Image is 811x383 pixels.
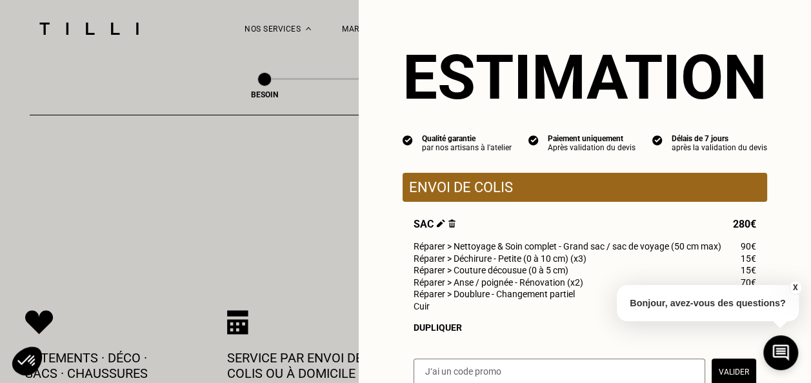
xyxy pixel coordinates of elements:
[422,134,512,143] div: Qualité garantie
[437,219,445,228] img: Éditer
[617,285,799,321] p: Bonjour, avez-vous des questions?
[414,241,721,251] span: Réparer > Nettoyage & Soin complet - Grand sac / sac de voyage (50 cm max)
[414,218,456,230] span: Sac
[409,179,761,195] p: Envoi de colis
[414,289,575,299] span: Réparer > Doublure - Changement partiel
[403,41,767,113] section: Estimation
[414,322,756,333] div: Dupliquer
[548,143,636,152] div: Après validation du devis
[548,134,636,143] div: Paiement uniquement
[672,143,767,152] div: après la validation du devis
[528,134,539,146] img: icon list info
[414,265,568,275] span: Réparer > Couture décousue (0 à 5 cm)
[741,265,756,275] span: 15€
[448,219,456,228] img: Supprimer
[741,241,756,251] span: 90€
[652,134,663,146] img: icon list info
[422,143,512,152] div: par nos artisans à l'atelier
[414,301,430,311] span: Cuir
[414,277,583,288] span: Réparer > Anse / poignée - Rénovation (x2)
[672,134,767,143] div: Délais de 7 jours
[414,253,586,264] span: Réparer > Déchirure - Petite (0 à 10 cm) (x3)
[741,253,756,264] span: 15€
[788,280,801,295] button: X
[733,218,756,230] span: 280€
[403,134,413,146] img: icon list info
